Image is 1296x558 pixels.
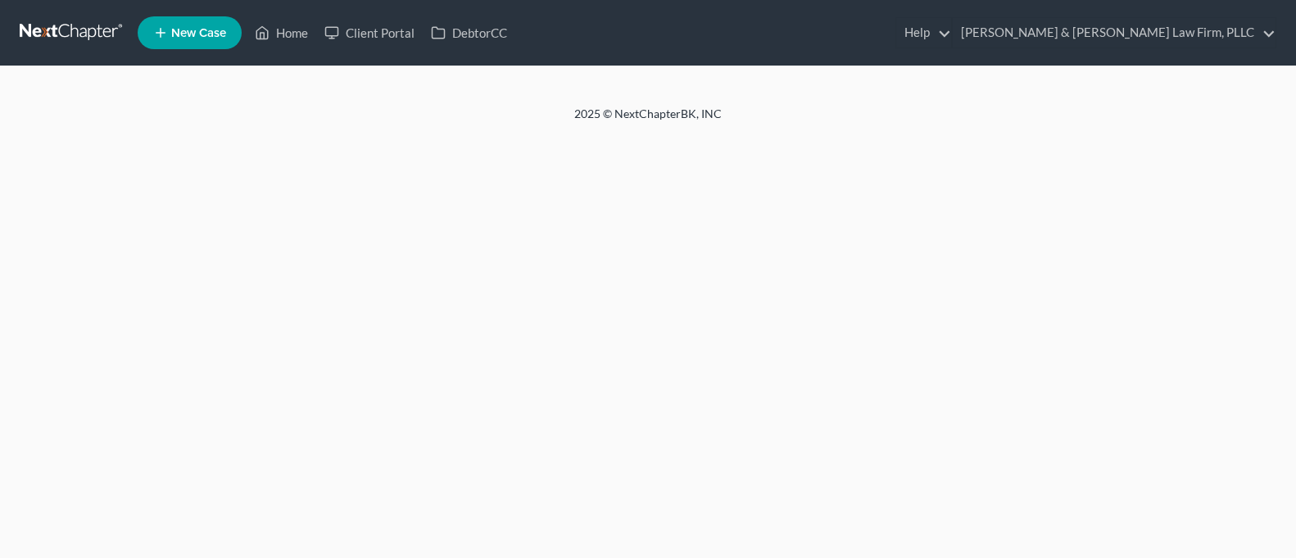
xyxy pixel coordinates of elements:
a: Help [896,18,951,48]
a: Home [247,18,316,48]
div: 2025 © NextChapterBK, INC [181,106,1115,135]
new-legal-case-button: New Case [138,16,242,49]
a: DebtorCC [423,18,515,48]
a: Client Portal [316,18,423,48]
a: [PERSON_NAME] & [PERSON_NAME] Law Firm, PLLC [953,18,1276,48]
